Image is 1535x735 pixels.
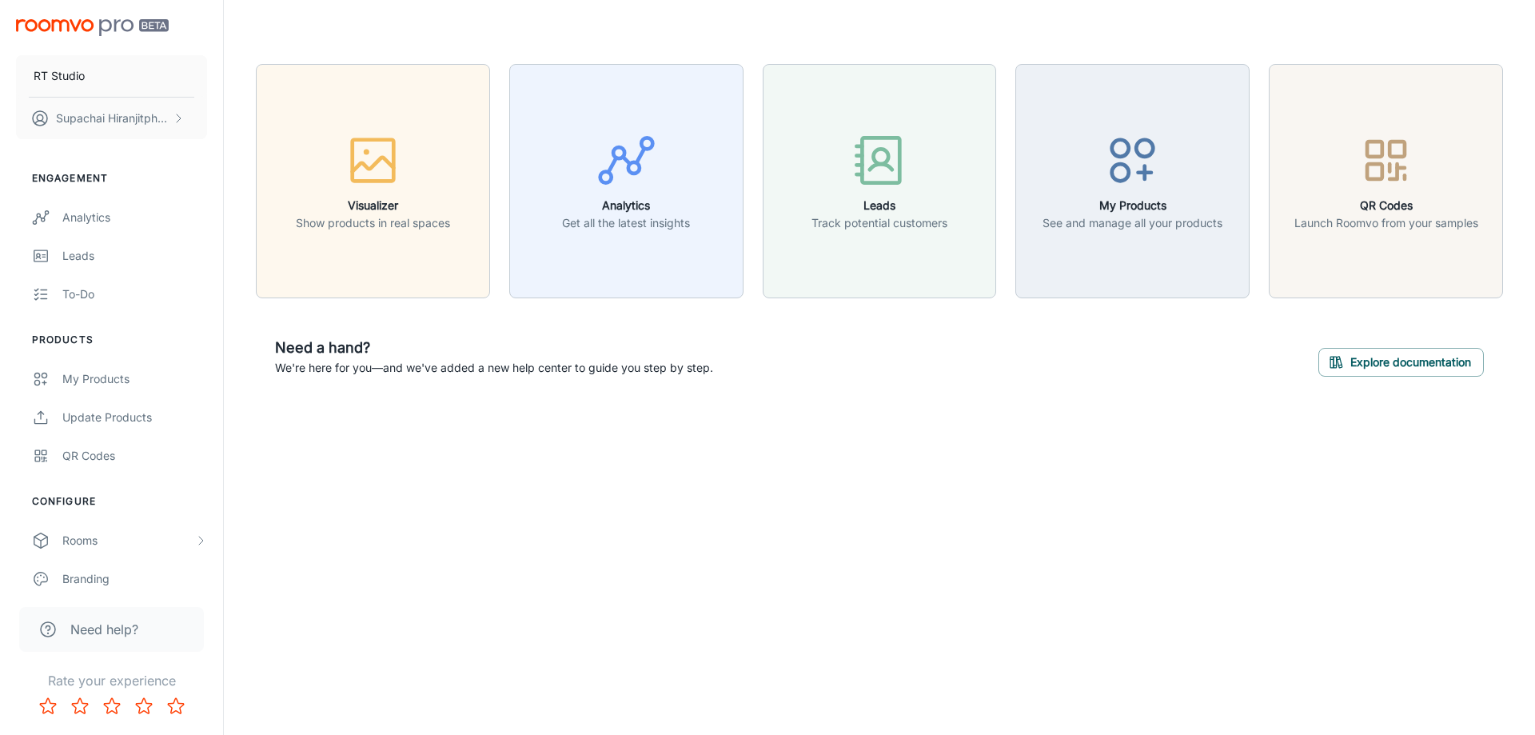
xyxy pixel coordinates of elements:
button: Supachai Hiranjitphonchana [16,98,207,139]
img: Roomvo PRO Beta [16,19,169,36]
p: Launch Roomvo from your samples [1294,214,1478,232]
div: To-do [62,286,207,303]
h6: Leads [811,197,947,214]
a: My ProductsSee and manage all your products [1015,172,1250,188]
h6: My Products [1043,197,1222,214]
a: LeadsTrack potential customers [763,172,997,188]
div: Leads [62,247,207,265]
button: RT Studio [16,55,207,97]
a: QR CodesLaunch Roomvo from your samples [1269,172,1503,188]
p: Get all the latest insights [562,214,690,232]
h6: Analytics [562,197,690,214]
p: Supachai Hiranjitphonchana [56,110,169,127]
button: My ProductsSee and manage all your products [1015,64,1250,298]
a: Explore documentation [1318,353,1484,369]
p: We're here for you—and we've added a new help center to guide you step by step. [275,359,713,377]
button: VisualizerShow products in real spaces [256,64,490,298]
button: AnalyticsGet all the latest insights [509,64,744,298]
div: QR Codes [62,447,207,465]
h6: Need a hand? [275,337,713,359]
h6: Visualizer [296,197,450,214]
a: AnalyticsGet all the latest insights [509,172,744,188]
p: Track potential customers [811,214,947,232]
button: Explore documentation [1318,348,1484,377]
button: QR CodesLaunch Roomvo from your samples [1269,64,1503,298]
div: Update Products [62,409,207,426]
button: LeadsTrack potential customers [763,64,997,298]
p: RT Studio [34,67,85,85]
div: Analytics [62,209,207,226]
p: See and manage all your products [1043,214,1222,232]
div: My Products [62,370,207,388]
h6: QR Codes [1294,197,1478,214]
p: Show products in real spaces [296,214,450,232]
